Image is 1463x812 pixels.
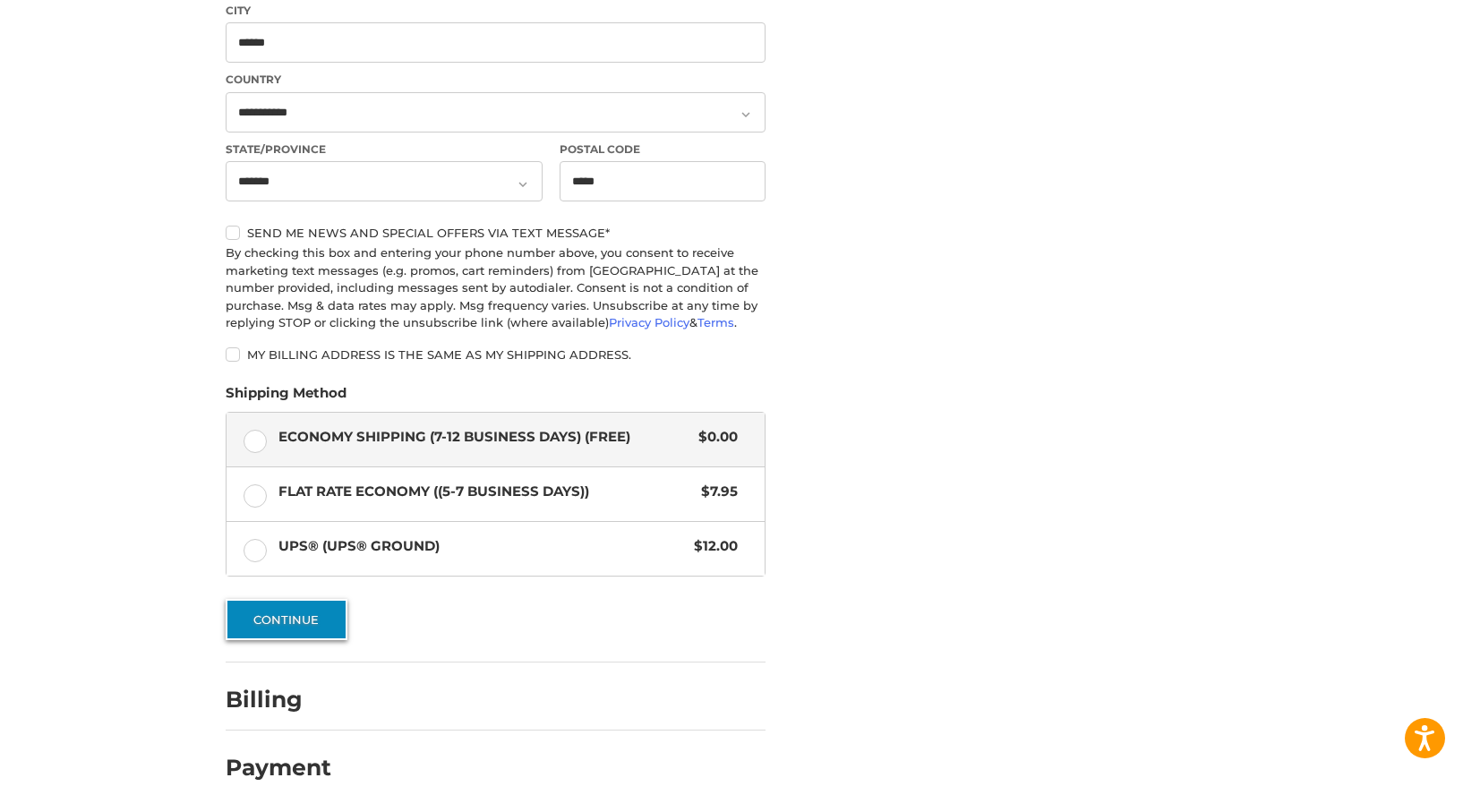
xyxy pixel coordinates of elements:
label: Send me news and special offers via text message* [226,226,766,240]
label: City [226,3,766,19]
label: My billing address is the same as my shipping address. [226,347,766,362]
h2: Billing [226,686,330,714]
span: $12.00 [686,536,739,557]
span: Economy Shipping (7-12 Business Days) (Free) [278,427,690,448]
legend: Shipping Method [226,383,346,412]
a: Terms [697,315,734,329]
span: $7.95 [693,482,739,502]
h2: Payment [226,754,331,782]
div: By checking this box and entering your phone number above, you consent to receive marketing text ... [226,244,766,332]
span: UPS® (UPS® Ground) [278,536,686,557]
label: Country [226,72,766,88]
a: Privacy Policy [609,315,689,329]
span: $0.00 [690,427,739,448]
span: Flat Rate Economy ((5-7 Business Days)) [278,482,693,502]
label: State/Province [226,141,543,158]
label: Postal Code [560,141,766,158]
button: Continue [226,599,347,640]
